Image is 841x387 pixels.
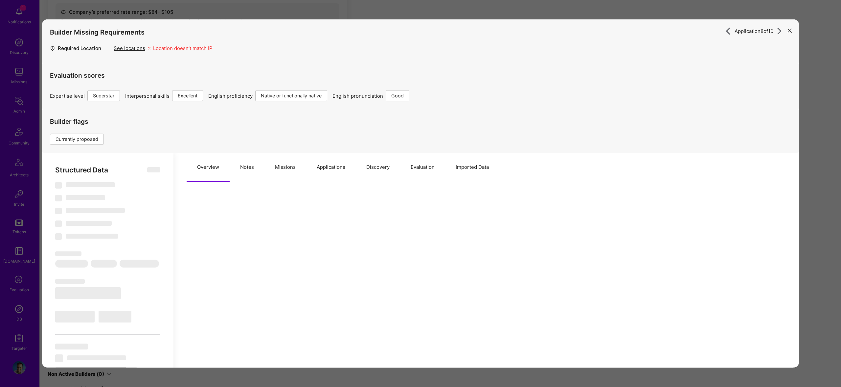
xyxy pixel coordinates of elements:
i: icon ArrowRight [724,27,732,35]
div: Location doesn’t match IP [153,45,213,55]
span: ‌ [55,251,81,256]
span: ‌ [55,354,63,362]
i: icon Location [50,45,55,52]
span: ‌ [55,279,85,284]
span: Expertise level [50,92,85,99]
span: ‌ [66,195,105,200]
h4: Builder flags [50,118,109,125]
i: icon Close [788,29,792,33]
div: Excellent [172,90,203,101]
div: Superstar [87,90,120,101]
span: ‌ [66,221,112,226]
span: ‌ [66,208,125,213]
button: Overview [187,153,230,182]
h4: Evaluation scores [50,72,791,79]
span: ‌ [55,287,121,299]
span: ‌ [55,260,88,268]
h4: Builder Missing Requirements [50,28,145,36]
button: Missions [264,153,306,182]
i: icon Missing [148,45,150,52]
div: Required Location [58,45,114,55]
span: Interpersonal skills [125,92,170,99]
span: ‌ [66,234,118,239]
button: Evaluation [400,153,445,182]
span: ‌ [99,311,131,322]
span: Structured Data [55,166,108,174]
div: Currently proposed [50,134,104,145]
span: ‌ [55,233,62,240]
span: ‌ [55,220,62,227]
span: Application 8 of 10 [735,28,773,35]
span: ‌ [55,182,62,189]
div: See locations [114,45,145,52]
button: Imported Data [445,153,499,182]
span: ‌ [55,195,62,201]
button: Discovery [356,153,400,182]
span: English pronunciation [332,92,383,99]
span: ‌ [91,260,117,268]
span: ‌ [66,182,115,187]
span: English proficiency [208,92,253,99]
i: icon ArrowRight [776,27,784,35]
span: ‌ [55,344,88,349]
button: Applications [306,153,356,182]
div: modal [42,19,799,368]
button: Notes [230,153,264,182]
span: ‌ [55,367,137,379]
div: Native or functionally native [255,90,327,101]
span: ‌ [147,167,160,172]
div: Good [386,90,409,101]
span: ‌ [67,355,126,360]
span: ‌ [55,208,62,214]
span: ‌ [120,260,159,268]
span: ‌ [55,311,95,322]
